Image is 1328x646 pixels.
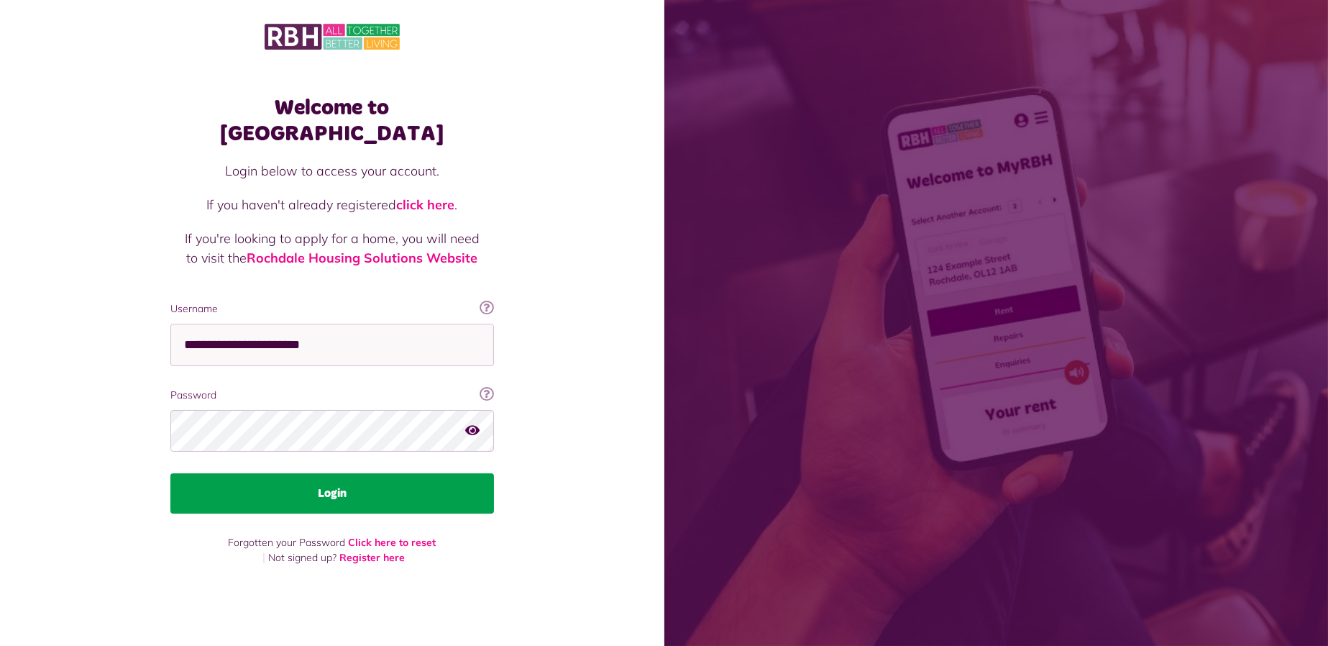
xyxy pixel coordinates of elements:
a: Rochdale Housing Solutions Website [247,250,477,266]
p: If you haven't already registered . [185,195,480,214]
a: Register here [339,551,405,564]
a: click here [396,196,454,213]
span: Not signed up? [268,551,336,564]
label: Username [170,301,494,317]
p: If you're looking to apply for a home, you will need to visit the [185,229,480,268]
label: Password [170,388,494,403]
img: MyRBH [265,22,400,52]
button: Login [170,473,494,514]
a: Click here to reset [348,536,436,549]
p: Login below to access your account. [185,161,480,181]
h1: Welcome to [GEOGRAPHIC_DATA] [170,95,494,147]
span: Forgotten your Password [228,536,345,549]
